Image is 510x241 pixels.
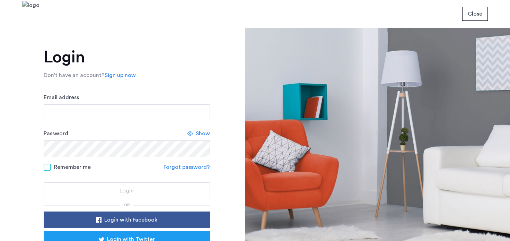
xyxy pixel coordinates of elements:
span: Close [468,10,482,18]
label: Email address [44,93,79,102]
span: Show [196,129,210,138]
a: Sign up now [105,71,136,79]
button: button [44,182,210,199]
span: Login [120,187,134,195]
span: Login with Facebook [104,216,157,224]
h1: Login [44,49,210,66]
a: Forgot password? [164,163,210,171]
button: button [44,212,210,228]
span: or [124,203,130,207]
span: Remember me [54,163,91,171]
span: Don’t have an account? [44,72,105,78]
button: button [462,7,488,21]
label: Password [44,129,68,138]
img: logo [22,1,39,27]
